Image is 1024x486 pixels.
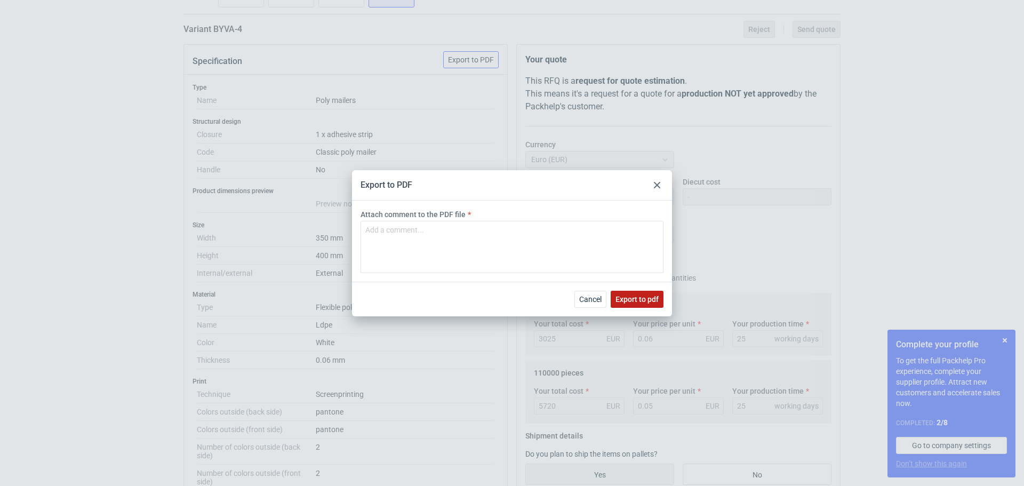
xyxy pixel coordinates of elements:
[615,296,659,303] span: Export to pdf
[579,296,602,303] span: Cancel
[574,291,606,308] button: Cancel
[361,209,466,220] label: Attach comment to the PDF file
[611,291,663,308] button: Export to pdf
[361,179,412,191] div: Export to PDF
